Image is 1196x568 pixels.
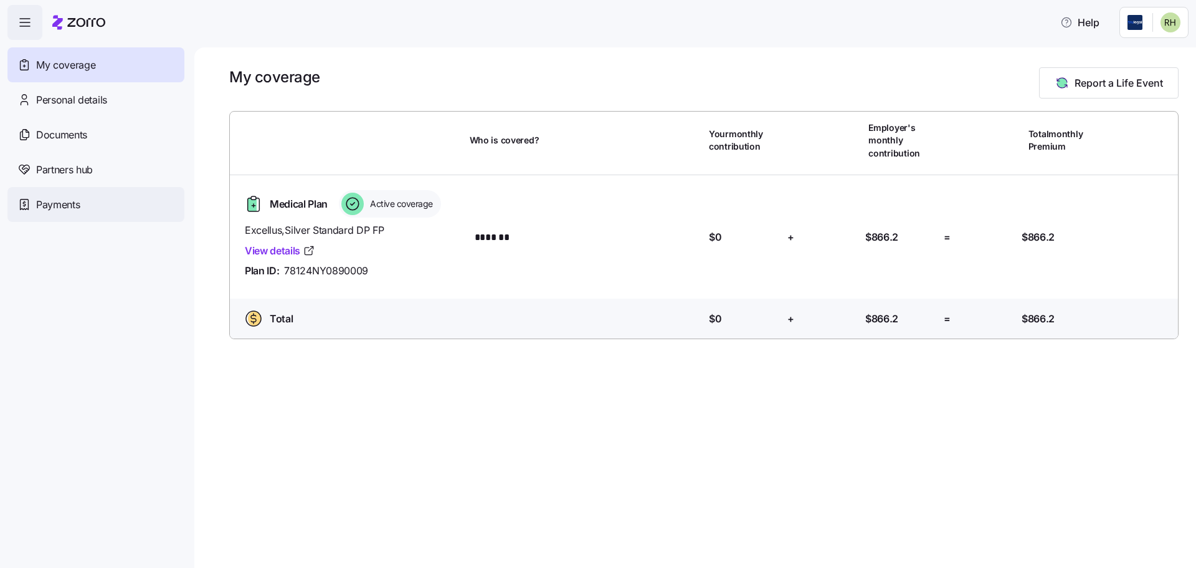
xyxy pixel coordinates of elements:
[270,196,328,212] span: Medical Plan
[36,57,95,73] span: My coverage
[229,67,320,87] h1: My coverage
[709,229,721,245] span: $0
[1060,15,1099,30] span: Help
[366,198,433,210] span: Active coverage
[865,229,898,245] span: $866.2
[787,229,794,245] span: +
[245,223,460,238] span: Excellus , Silver Standard DP FP
[1028,128,1098,153] span: Total monthly Premium
[868,122,938,160] span: Employer's monthly contribution
[36,162,93,178] span: Partners hub
[7,117,184,152] a: Documents
[7,187,184,222] a: Payments
[1050,10,1109,35] button: Help
[36,197,80,213] span: Payments
[1022,229,1055,245] span: $866.2
[245,243,315,259] a: View details
[7,47,184,82] a: My coverage
[1039,67,1179,99] button: Report a Life Event
[709,311,721,327] span: $0
[944,229,951,245] span: =
[1127,15,1142,30] img: Employer logo
[865,311,898,327] span: $866.2
[1160,12,1180,32] img: 9866fcb425cea38f43e255766a713f7f
[470,134,539,147] span: Who is covered?
[787,311,794,327] span: +
[36,92,107,108] span: Personal details
[1075,75,1163,90] span: Report a Life Event
[7,82,184,117] a: Personal details
[709,128,779,153] span: Your monthly contribution
[245,263,279,279] span: Plan ID:
[36,127,87,143] span: Documents
[270,311,293,327] span: Total
[1022,311,1055,327] span: $866.2
[944,311,951,327] span: =
[7,152,184,187] a: Partners hub
[284,263,368,279] span: 78124NY0890009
